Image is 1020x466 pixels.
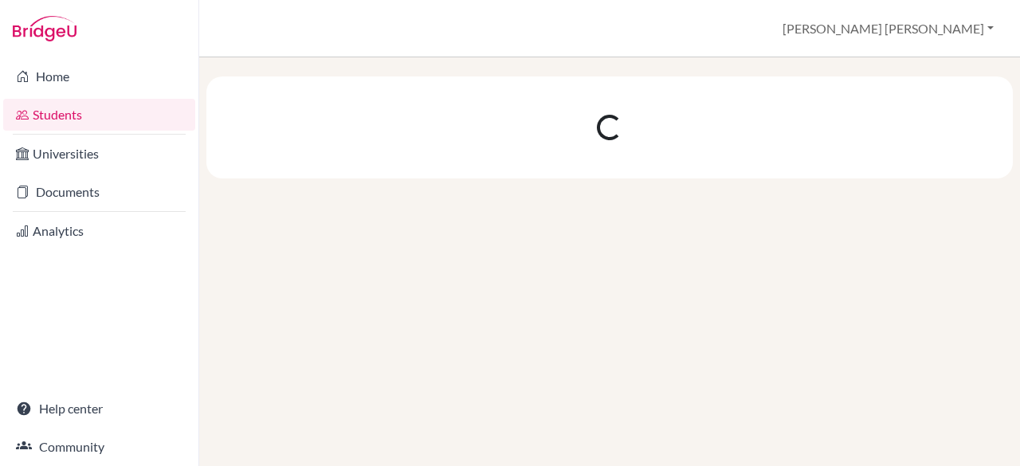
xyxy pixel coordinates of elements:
[3,99,195,131] a: Students
[3,138,195,170] a: Universities
[3,61,195,92] a: Home
[3,215,195,247] a: Analytics
[3,393,195,425] a: Help center
[13,16,76,41] img: Bridge-U
[775,14,1001,44] button: [PERSON_NAME] [PERSON_NAME]
[3,431,195,463] a: Community
[3,176,195,208] a: Documents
